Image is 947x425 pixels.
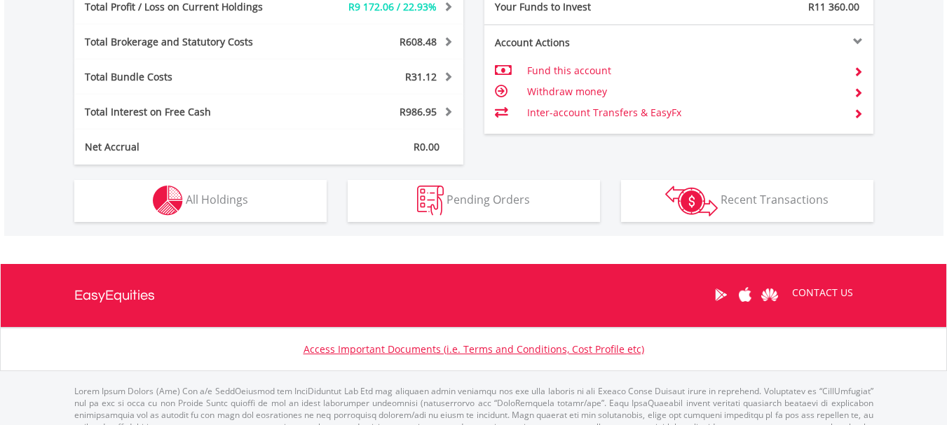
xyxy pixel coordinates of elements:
a: Huawei [758,273,782,316]
div: Account Actions [484,36,679,50]
span: R986.95 [400,105,437,118]
td: Fund this account [527,60,842,81]
span: R608.48 [400,35,437,48]
div: Total Bundle Costs [74,70,301,84]
button: All Holdings [74,180,327,222]
span: R0.00 [414,140,440,153]
img: transactions-zar-wht.png [665,186,718,216]
a: CONTACT US [782,273,863,312]
span: Pending Orders [447,192,530,207]
button: Recent Transactions [621,180,873,222]
a: EasyEquities [74,264,155,327]
img: holdings-wht.png [153,186,183,216]
div: Total Brokerage and Statutory Costs [74,35,301,49]
td: Inter-account Transfers & EasyFx [527,102,842,123]
td: Withdraw money [527,81,842,102]
span: R31.12 [405,70,437,83]
span: Recent Transactions [721,192,829,207]
span: All Holdings [186,192,248,207]
button: Pending Orders [348,180,600,222]
div: Total Interest on Free Cash [74,105,301,119]
img: pending_instructions-wht.png [417,186,444,216]
a: Google Play [709,273,733,316]
div: Net Accrual [74,140,301,154]
a: Access Important Documents (i.e. Terms and Conditions, Cost Profile etc) [304,342,644,356]
a: Apple [733,273,758,316]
